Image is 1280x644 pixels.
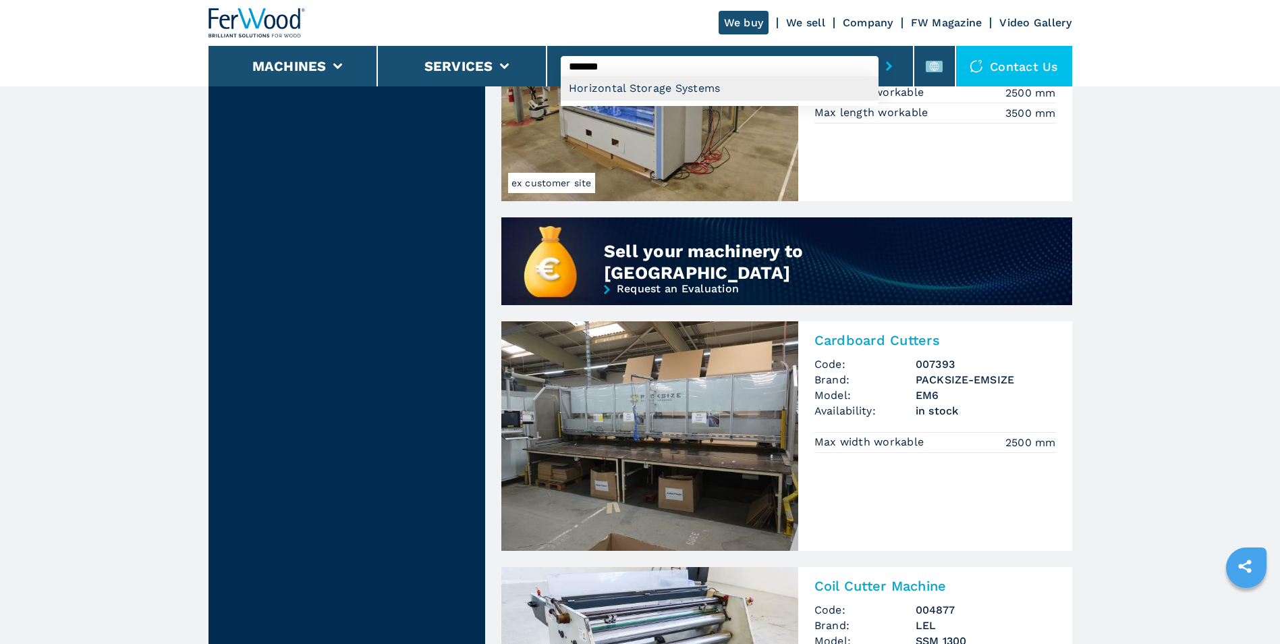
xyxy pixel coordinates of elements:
[814,602,916,618] span: Code:
[814,578,1056,594] h2: Coil Cutter Machine
[1005,435,1056,450] em: 2500 mm
[970,59,983,73] img: Contact us
[208,8,306,38] img: Ferwood
[508,173,595,193] span: ex customer site
[843,16,893,29] a: Company
[956,46,1072,86] div: Contact us
[719,11,769,34] a: We buy
[916,387,1056,403] h3: EM6
[501,284,1072,329] a: Request an Evaluation
[916,372,1056,387] h3: PACKSIZE-EMSIZE
[814,618,916,633] span: Brand:
[916,356,1056,372] h3: 007393
[814,435,928,450] p: Max width workable
[814,105,932,120] p: Max length workable
[814,403,916,419] span: Availability:
[1223,583,1270,634] iframe: Chat
[916,618,1056,633] h3: LEL
[879,51,899,82] button: submit-button
[786,16,825,29] a: We sell
[911,16,982,29] a: FW Magazine
[999,16,1072,29] a: Video Gallery
[814,387,916,403] span: Model:
[501,321,798,551] img: Cardboard Cutters PACKSIZE-EMSIZE EM6
[1228,549,1262,583] a: sharethis
[814,356,916,372] span: Code:
[252,58,327,74] button: Machines
[604,240,978,284] div: Sell your machinery to [GEOGRAPHIC_DATA]
[814,372,916,387] span: Brand:
[424,58,493,74] button: Services
[814,332,1056,348] h2: Cardboard Cutters
[1005,105,1056,121] em: 3500 mm
[1005,85,1056,101] em: 2500 mm
[916,602,1056,618] h3: 004877
[501,321,1072,551] a: Cardboard Cutters PACKSIZE-EMSIZE EM6Cardboard CuttersCode:007393Brand:PACKSIZE-EMSIZEModel:EM6Av...
[561,76,879,101] div: Horizontal Storage Systems
[916,403,1056,419] span: in stock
